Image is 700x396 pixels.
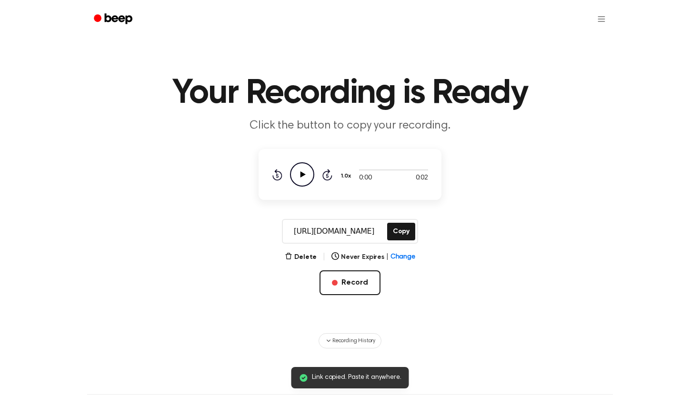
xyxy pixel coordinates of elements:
button: Record [320,270,380,295]
span: 0:02 [416,173,428,183]
a: Beep [87,10,141,29]
span: | [322,251,326,263]
button: Delete [285,252,317,262]
p: Click the button to copy your recording. [167,118,533,134]
button: Open menu [590,8,613,30]
span: Link copied. Paste it anywhere. [312,373,401,383]
span: 0:00 [359,173,371,183]
span: Recording History [332,337,375,345]
button: Copy [387,223,415,240]
button: 1.0x [340,168,354,184]
button: Recording History [319,333,381,348]
span: Change [390,252,415,262]
span: | [386,252,389,262]
h1: Your Recording is Ready [106,76,594,110]
button: Never Expires|Change [331,252,415,262]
